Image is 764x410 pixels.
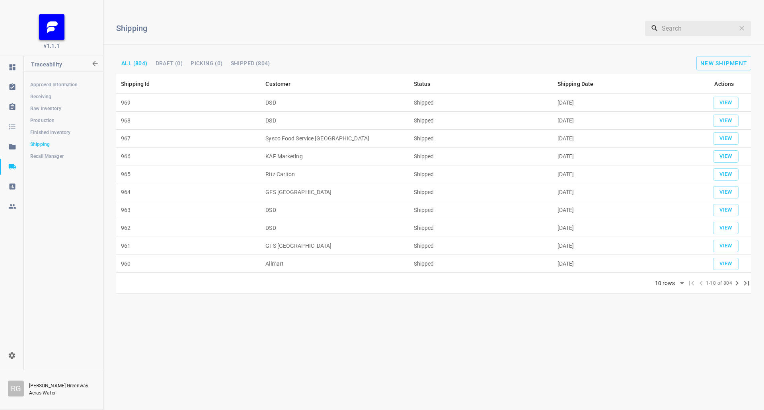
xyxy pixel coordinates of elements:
td: GFS [GEOGRAPHIC_DATA] [261,183,409,201]
div: Shipping Id [121,79,150,89]
td: 968 [116,112,261,130]
button: add [713,258,739,270]
span: Draft (0) [156,60,183,66]
td: [DATE] [553,201,697,219]
button: add [713,168,739,181]
button: add [713,115,739,127]
span: Approved Information [30,81,96,89]
div: Customer [265,79,290,89]
button: All (804) [118,58,151,68]
div: Shipping Date [557,79,594,89]
div: 10 rows [653,280,677,287]
button: add [696,56,751,70]
button: add [713,222,739,234]
button: add [713,186,739,198]
span: Production [30,117,96,124]
span: View [717,116,735,125]
span: New Shipment [700,60,747,66]
td: DSD [261,201,409,219]
td: Shipped [409,165,553,183]
button: Shipped (804) [228,58,273,68]
h6: Shipping [116,22,531,35]
span: Finished Inventory [30,128,96,136]
span: View [717,152,735,161]
span: View [717,241,735,251]
svg: Search [651,24,659,32]
span: Previous Page [696,278,706,288]
div: Status [414,79,431,89]
button: add [713,150,739,163]
td: 965 [116,165,261,183]
td: 960 [116,255,261,273]
span: Shipped (804) [231,60,270,66]
td: Shipped [409,201,553,219]
span: Shipping [30,140,96,148]
p: Aeras Water [29,389,93,396]
p: Traceability [31,56,90,75]
button: Picking (0) [187,58,226,68]
span: Receiving [30,93,96,101]
td: 961 [116,237,261,255]
span: View [717,259,735,268]
a: Production [24,113,103,128]
td: [DATE] [553,112,697,130]
span: 1-10 of 804 [706,280,732,288]
td: 966 [116,148,261,165]
button: add [713,240,739,252]
td: Shipped [409,112,553,130]
td: Shipped [409,183,553,201]
td: Shipped [409,219,553,237]
button: add [713,132,739,145]
span: View [717,206,735,215]
td: Shipped [409,255,553,273]
td: Shipped [409,130,553,148]
span: Raw Inventory [30,105,96,113]
td: Shipped [409,237,553,255]
span: View [717,188,735,197]
button: add [713,97,739,109]
div: R G [8,381,24,396]
span: Last Page [742,278,751,288]
td: 969 [116,94,261,112]
td: Ritz Carlton [261,165,409,183]
div: 10 rows [650,278,687,290]
td: [DATE] [553,237,697,255]
td: 967 [116,130,261,148]
td: [DATE] [553,183,697,201]
td: KAF Marketing [261,148,409,165]
td: [DATE] [553,165,697,183]
span: Next Page [732,278,742,288]
td: GFS [GEOGRAPHIC_DATA] [261,237,409,255]
a: Receiving [24,89,103,105]
button: add [713,204,739,216]
span: View [717,134,735,143]
td: DSD [261,219,409,237]
span: View [717,223,735,233]
td: DSD [261,112,409,130]
span: All (804) [121,60,148,66]
a: Recall Manager [24,148,103,164]
a: Shipping [24,136,103,152]
img: FB_Logo_Reversed_RGB_Icon.895fbf61.png [39,14,64,40]
td: [DATE] [553,148,697,165]
span: v1.1.1 [44,42,60,50]
span: Customer [265,79,301,89]
td: 962 [116,219,261,237]
span: Shipping Id [121,79,160,89]
a: Raw Inventory [24,101,103,117]
input: Search [662,20,735,36]
td: 963 [116,201,261,219]
td: DSD [261,94,409,112]
a: Approved Information [24,77,103,93]
button: Draft (0) [152,58,186,68]
span: View [717,170,735,179]
td: Sysco Food Service [GEOGRAPHIC_DATA] [261,130,409,148]
span: Shipping Date [557,79,604,89]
